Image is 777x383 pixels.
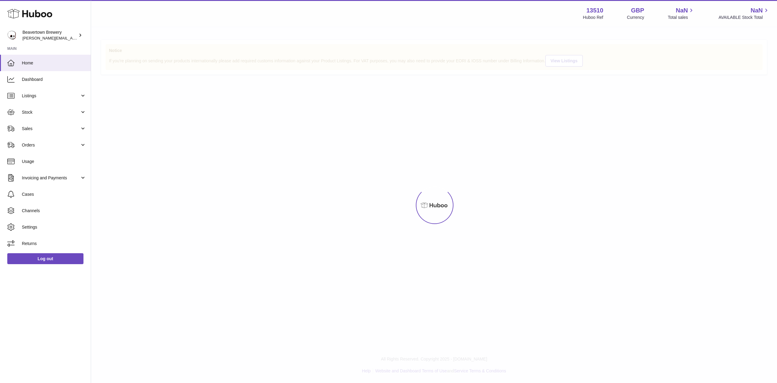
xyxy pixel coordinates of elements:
[718,6,770,20] a: NaN AVAILABLE Stock Total
[22,77,86,82] span: Dashboard
[22,142,80,148] span: Orders
[7,31,16,40] img: Matthew.McCormack@beavertownbrewery.co.uk
[22,60,86,66] span: Home
[676,6,688,15] span: NaN
[22,29,77,41] div: Beavertown Brewery
[22,241,86,247] span: Returns
[583,15,603,20] div: Huboo Ref
[22,126,80,132] span: Sales
[22,191,86,197] span: Cases
[668,15,695,20] span: Total sales
[7,253,83,264] a: Log out
[22,109,80,115] span: Stock
[631,6,644,15] strong: GBP
[22,175,80,181] span: Invoicing and Payments
[586,6,603,15] strong: 13510
[22,93,80,99] span: Listings
[22,224,86,230] span: Settings
[718,15,770,20] span: AVAILABLE Stock Total
[627,15,644,20] div: Currency
[668,6,695,20] a: NaN Total sales
[751,6,763,15] span: NaN
[22,36,154,40] span: [PERSON_NAME][EMAIL_ADDRESS][PERSON_NAME][DOMAIN_NAME]
[22,159,86,164] span: Usage
[22,208,86,214] span: Channels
